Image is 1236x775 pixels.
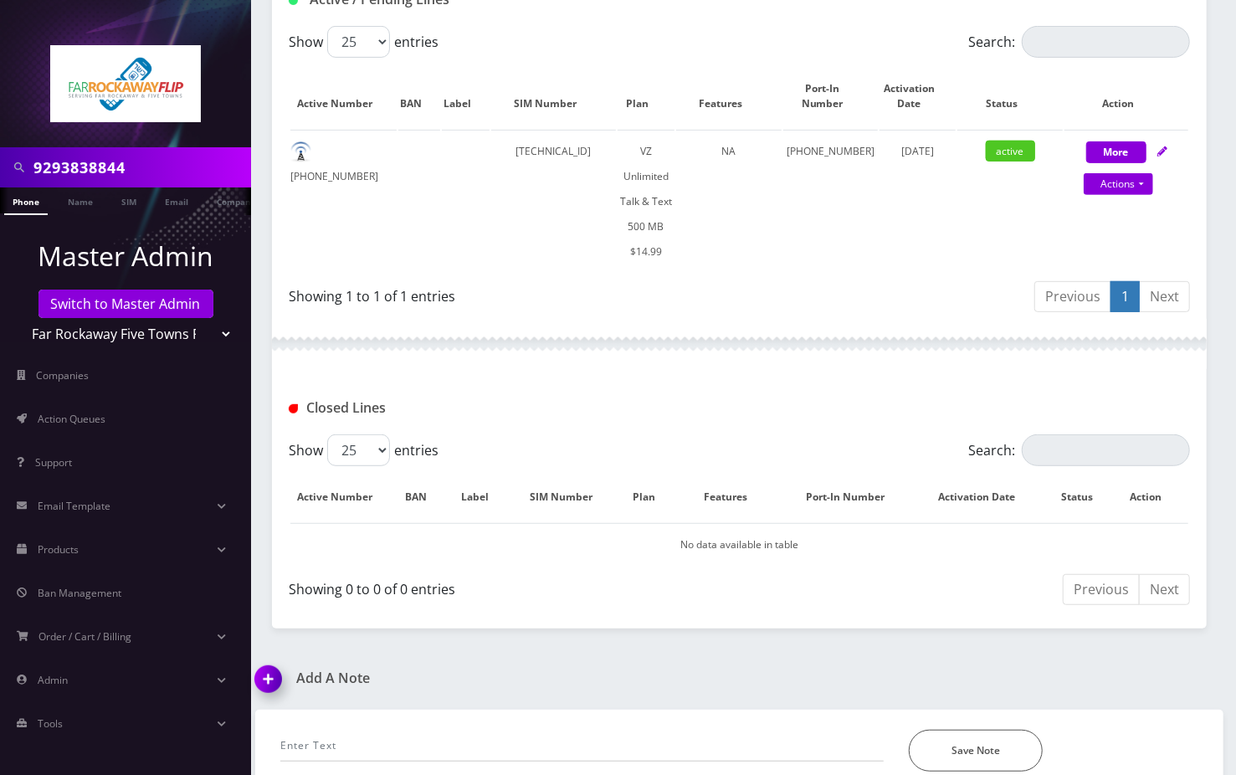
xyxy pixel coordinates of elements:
a: SIM [113,187,145,213]
select: Showentries [327,434,390,466]
a: 1 [1110,281,1140,312]
td: VZ Unlimited Talk & Text 500 MB $14.99 [618,130,674,273]
span: Companies [37,368,90,382]
th: Status: activate to sort column ascending [1052,473,1120,521]
button: More [1086,141,1146,163]
h1: Closed Lines [289,400,572,416]
td: [TECHNICAL_ID] [491,130,616,273]
a: Phone [4,187,48,215]
a: Next [1139,281,1190,312]
span: Action Queues [38,412,105,426]
a: Switch to Master Admin [38,290,213,318]
td: No data available in table [290,523,1188,566]
img: Closed Lines [289,404,298,413]
th: Label: activate to sort column ascending [453,473,514,521]
th: Plan: activate to sort column ascending [618,64,674,128]
a: Actions [1084,173,1153,195]
span: Order / Cart / Billing [39,629,132,644]
img: default.png [290,141,311,162]
a: Name [59,187,101,213]
th: BAN: activate to sort column ascending [398,473,452,521]
label: Show entries [289,26,438,58]
span: Ban Management [38,586,121,600]
label: Search: [968,434,1190,466]
th: Action: activate to sort column ascending [1064,64,1188,128]
th: SIM Number: activate to sort column ascending [515,473,624,521]
span: [DATE] [901,144,934,158]
th: BAN: activate to sort column ascending [398,64,441,128]
th: Activation Date: activate to sort column ascending [921,473,1050,521]
input: Search: [1022,26,1190,58]
th: Features: activate to sort column ascending [676,64,782,128]
span: Tools [38,716,63,731]
th: Activation Date: activate to sort column ascending [880,64,955,128]
a: Next [1139,574,1190,605]
a: Add A Note [255,670,727,686]
button: Save Note [909,730,1043,772]
span: Support [35,455,72,470]
select: Showentries [327,26,390,58]
div: Showing 0 to 0 of 0 entries [289,572,727,599]
th: Action : activate to sort column ascending [1121,473,1188,521]
th: Port-In Number: activate to sort column ascending [788,473,919,521]
td: [PHONE_NUMBER] [290,130,397,273]
img: Far Rockaway Five Towns Flip [50,45,201,122]
th: Label: activate to sort column ascending [442,64,490,128]
th: Features: activate to sort column ascending [681,473,787,521]
th: Active Number: activate to sort column ascending [290,64,397,128]
div: Showing 1 to 1 of 1 entries [289,280,727,306]
a: Previous [1063,574,1140,605]
a: Previous [1034,281,1111,312]
th: Active Number: activate to sort column descending [290,473,397,521]
td: NA [676,130,782,273]
th: Status: activate to sort column ascending [957,64,1064,128]
input: Enter Text [280,730,884,762]
input: Search: [1022,434,1190,466]
td: [PHONE_NUMBER] [783,130,878,273]
span: active [986,141,1035,162]
span: Products [38,542,79,557]
th: Plan: activate to sort column ascending [626,473,680,521]
label: Show entries [289,434,438,466]
th: Port-In Number: activate to sort column ascending [783,64,878,128]
span: Email Template [38,499,110,513]
input: Search in Company [33,151,247,183]
th: SIM Number: activate to sort column ascending [491,64,616,128]
label: Search: [968,26,1190,58]
span: Admin [38,673,68,687]
a: Company [208,187,264,213]
a: Email [156,187,197,213]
